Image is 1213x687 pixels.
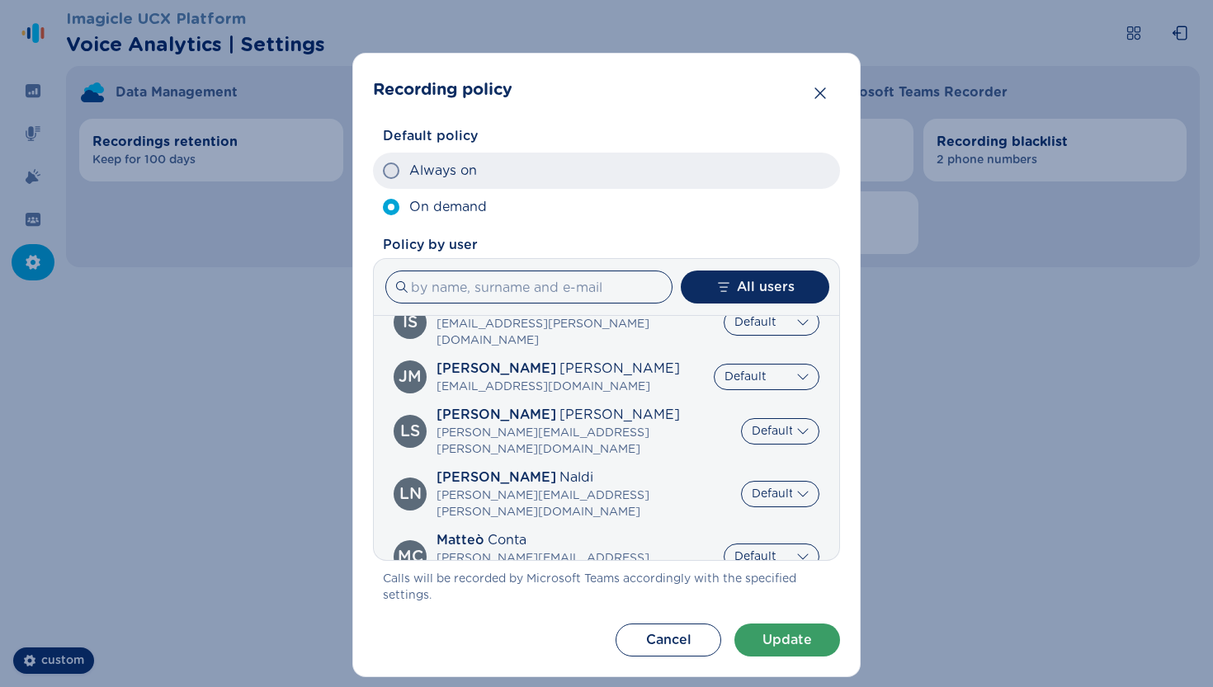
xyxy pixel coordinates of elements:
span: [PERSON_NAME] [559,359,680,379]
span: Matteò [437,530,484,550]
input: by name, surname and e-mail [385,271,673,304]
div: Lorenzo Naldi [399,487,422,502]
header: Recording policy [373,73,840,106]
span: Default policy [383,126,478,146]
button: Update [734,623,840,656]
span: Always on [409,161,477,181]
div: Javier Moen [399,369,422,385]
span: Calls will be recorded by Microsoft Teams accordingly with the specified settings. [383,571,840,604]
div: Matteò Conta [398,549,423,565]
span: [EMAIL_ADDRESS][PERSON_NAME][DOMAIN_NAME] [437,316,717,349]
span: [PERSON_NAME] [437,405,556,425]
span: [EMAIL_ADDRESS][DOMAIN_NAME] [437,379,680,395]
span: [PERSON_NAME] [559,405,680,425]
button: All users [681,271,829,304]
div: Lorenzo De Santis [400,424,420,440]
span: [PERSON_NAME][EMAIL_ADDRESS][PERSON_NAME][DOMAIN_NAME] [437,487,734,520]
button: Close [804,77,837,110]
span: [PERSON_NAME][EMAIL_ADDRESS][DOMAIN_NAME] [437,550,717,583]
span: [PERSON_NAME] [437,359,556,379]
span: [PERSON_NAME] [437,468,556,487]
span: [PERSON_NAME][EMAIL_ADDRESS][PERSON_NAME][DOMAIN_NAME] [437,425,734,458]
div: Ilaria Salvetti [403,315,418,331]
span: Policy by user [383,235,840,255]
span: On demand [409,197,487,217]
span: Naldi [559,468,593,487]
button: Cancel [616,623,721,656]
span: Conta [488,530,526,550]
